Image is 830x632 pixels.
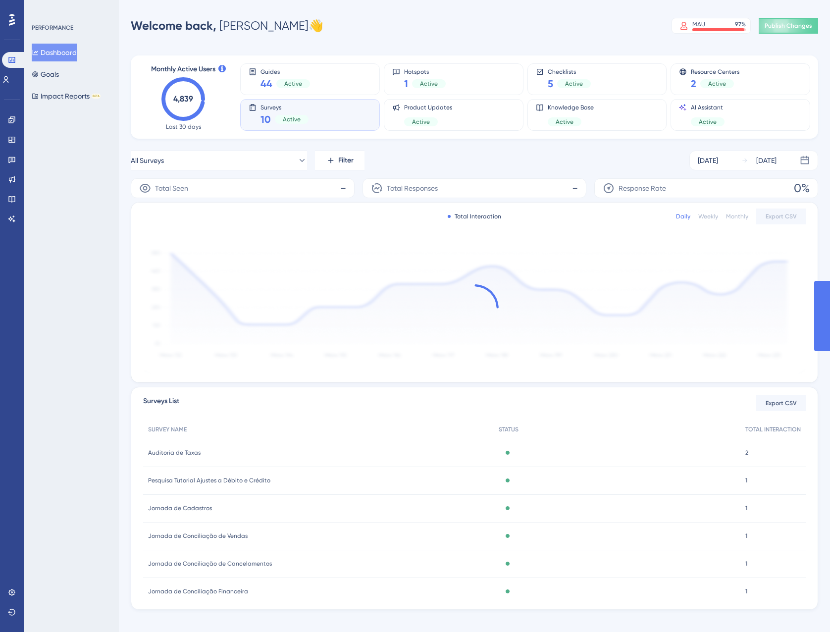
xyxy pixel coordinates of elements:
[745,476,747,484] span: 1
[745,425,801,433] span: TOTAL INTERACTION
[766,399,797,407] span: Export CSV
[387,182,438,194] span: Total Responses
[766,212,797,220] span: Export CSV
[745,560,747,568] span: 1
[745,532,747,540] span: 1
[765,22,812,30] span: Publish Changes
[32,65,59,83] button: Goals
[745,449,748,457] span: 2
[708,80,726,88] span: Active
[548,77,553,91] span: 5
[260,68,310,75] span: Guides
[691,77,696,91] span: 2
[404,68,446,75] span: Hotspots
[499,425,519,433] span: STATUS
[420,80,438,88] span: Active
[131,18,323,34] div: [PERSON_NAME] 👋
[448,212,501,220] div: Total Interaction
[32,87,101,105] button: Impact ReportsBETA
[173,94,193,104] text: 4,839
[131,155,164,166] span: All Surveys
[556,118,573,126] span: Active
[166,123,201,131] span: Last 30 days
[404,77,408,91] span: 1
[283,115,301,123] span: Active
[338,155,354,166] span: Filter
[32,44,77,61] button: Dashboard
[340,180,346,196] span: -
[32,24,73,32] div: PERFORMANCE
[131,18,216,33] span: Welcome back,
[148,587,248,595] span: Jornada de Conciliação Financeira
[155,182,188,194] span: Total Seen
[260,104,309,110] span: Surveys
[148,532,248,540] span: Jornada de Conciliação de Vendas
[572,180,578,196] span: -
[735,20,746,28] div: 97 %
[148,504,212,512] span: Jornada de Cadastros
[412,118,430,126] span: Active
[756,395,806,411] button: Export CSV
[794,180,810,196] span: 0%
[315,151,364,170] button: Filter
[143,395,179,412] span: Surveys List
[565,80,583,88] span: Active
[404,104,452,111] span: Product Updates
[548,104,594,111] span: Knowledge Base
[260,77,272,91] span: 44
[548,68,591,75] span: Checklists
[756,155,777,166] div: [DATE]
[726,212,748,220] div: Monthly
[148,560,272,568] span: Jornada de Conciliação de Cancelamentos
[92,94,101,99] div: BETA
[698,155,718,166] div: [DATE]
[692,20,705,28] div: MAU
[691,104,725,111] span: AI Assistant
[699,118,717,126] span: Active
[148,476,270,484] span: Pesquisa Tutorial Ajustes a Débito e Crédito
[284,80,302,88] span: Active
[745,587,747,595] span: 1
[759,18,818,34] button: Publish Changes
[148,449,201,457] span: Auditoria de Taxas
[619,182,666,194] span: Response Rate
[691,68,739,75] span: Resource Centers
[756,209,806,224] button: Export CSV
[148,425,187,433] span: SURVEY NAME
[676,212,690,220] div: Daily
[260,112,271,126] span: 10
[698,212,718,220] div: Weekly
[745,504,747,512] span: 1
[131,151,307,170] button: All Surveys
[151,63,215,75] span: Monthly Active Users
[788,593,818,623] iframe: UserGuiding AI Assistant Launcher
